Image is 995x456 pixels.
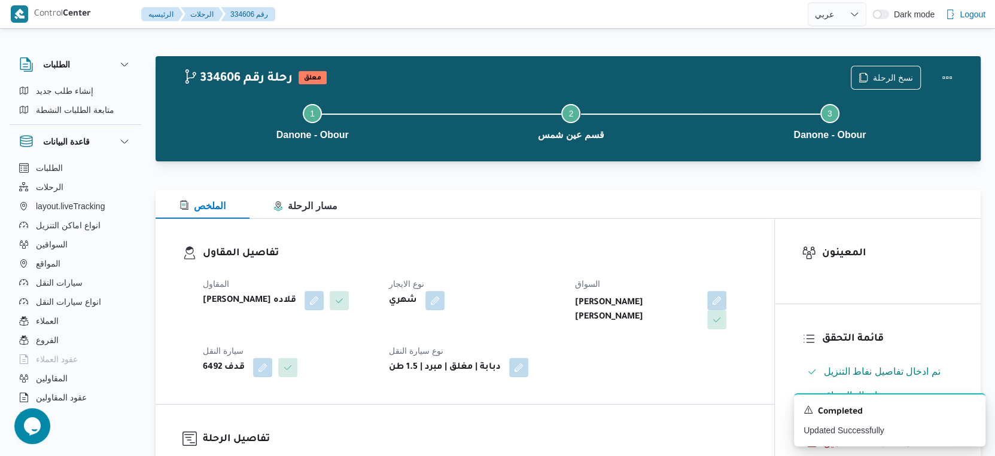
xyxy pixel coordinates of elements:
[793,128,866,142] span: Danone - Obour
[36,180,63,194] span: الرحلات
[14,197,136,216] button: layout.liveTracking
[873,71,913,85] span: نسخ الرحلة
[389,279,424,289] span: نوع الايجار
[203,279,229,289] span: المقاول
[203,293,296,308] b: [PERSON_NAME] قلاده
[179,201,226,211] span: الملخص
[36,371,68,385] span: المقاولين
[36,237,68,252] span: السواقين
[203,431,747,448] h3: تفاصيل الرحلة
[36,161,63,175] span: الطلبات
[14,407,136,426] button: اجهزة التليفون
[10,158,141,417] div: قاعدة البيانات
[19,57,132,72] button: الطلبات
[36,333,59,347] span: الفروع
[14,273,136,292] button: سيارات النقل
[701,90,959,152] button: Danone - Obour
[14,330,136,350] button: الفروع
[960,7,985,22] span: Logout
[935,66,959,90] button: Actions
[183,71,293,87] h2: 334606 رحلة رقم
[389,293,417,308] b: شهري
[442,90,700,152] button: قسم عين شمس
[941,2,990,26] button: Logout
[538,128,604,142] span: قسم عين شمس
[575,279,600,289] span: السواق
[14,254,136,273] button: المواقع
[221,7,275,22] button: 334606 رقم
[822,246,954,262] h3: المعينون
[575,296,699,325] b: [PERSON_NAME] [PERSON_NAME]
[36,218,101,232] span: انواع اماكن التنزيل
[183,90,442,152] button: Danone - Obour
[802,362,954,381] button: تم ادخال تفاصيل نفاط التنزيل
[818,405,863,420] span: Completed
[14,81,136,100] button: إنشاء طلب جديد
[804,424,976,437] p: Updated Successfully
[10,81,141,124] div: الطلبات
[889,10,935,19] span: Dark mode
[824,365,941,379] span: تم ادخال تفاصيل نفاط التنزيل
[19,134,132,149] button: قاعدة البيانات
[14,235,136,254] button: السواقين
[824,366,941,377] span: تم ادخال تفاصيل نفاط التنزيل
[36,276,83,290] span: سيارات النقل
[36,352,78,366] span: عقود العملاء
[203,246,747,262] h3: تفاصيل المقاول
[12,408,50,444] iframe: chat widget
[63,10,91,19] b: Center
[43,134,90,149] h3: قاعدة البيانات
[36,295,101,309] span: انواع سيارات النقل
[36,103,114,117] span: متابعة الطلبات النشطة
[14,100,136,120] button: متابعة الطلبات النشطة
[36,390,87,405] span: عقود المقاولين
[14,311,136,330] button: العملاء
[389,346,443,356] span: نوع سيارة النقل
[14,350,136,369] button: عقود العملاء
[36,314,59,328] span: العملاء
[299,71,327,84] span: معلق
[304,75,321,82] b: معلق
[36,199,105,213] span: layout.liveTracking
[36,256,60,271] span: المواقع
[203,360,245,375] b: قدف 6492
[14,388,136,407] button: عقود المقاولين
[14,216,136,235] button: انواع اماكن التنزيل
[36,409,86,424] span: اجهزة التليفون
[181,7,223,22] button: الرحلات
[203,346,244,356] span: سيارة النقل
[827,109,832,118] span: 3
[851,66,921,90] button: نسخ الرحلة
[14,369,136,388] button: المقاولين
[310,109,315,118] span: 1
[141,7,183,22] button: الرئيسيه
[14,158,136,177] button: الطلبات
[389,360,501,375] b: دبابة | مغلق | مبرد | 1.5 طن
[569,109,574,118] span: 2
[43,57,70,72] h3: الطلبات
[822,331,954,347] h3: قائمة التحقق
[14,177,136,197] button: الرحلات
[36,84,93,98] span: إنشاء طلب جديد
[273,201,337,211] span: مسار الرحلة
[14,292,136,311] button: انواع سيارات النقل
[276,128,349,142] span: Danone - Obour
[11,5,28,23] img: X8yXhbKr1z7QwAAAABJRU5ErkJggg==
[804,404,976,420] div: Notification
